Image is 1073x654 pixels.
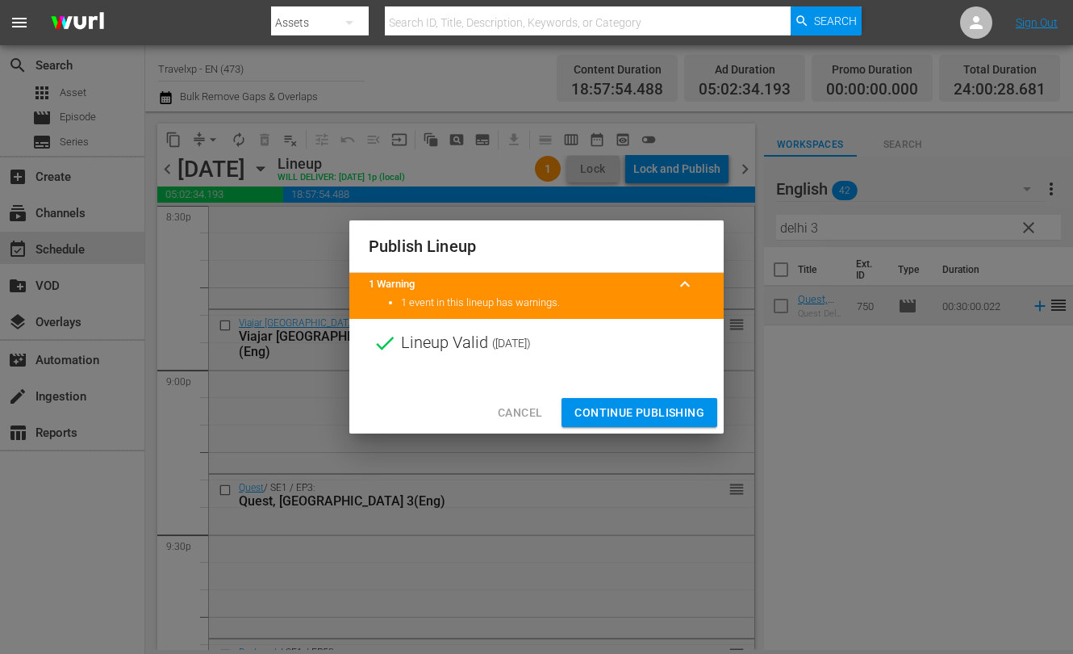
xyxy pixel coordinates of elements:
title: 1 Warning [369,277,666,292]
li: 1 event in this lineup has warnings. [401,296,704,311]
span: ( [DATE] ) [492,331,531,355]
span: Search [814,6,857,36]
h2: Publish Lineup [369,233,704,259]
span: menu [10,13,29,32]
span: Cancel [498,403,542,423]
button: keyboard_arrow_up [666,265,704,304]
button: Cancel [485,398,555,428]
span: Continue Publishing [574,403,704,423]
a: Sign Out [1016,16,1058,29]
span: keyboard_arrow_up [675,275,695,294]
img: ans4CAIJ8jUAAAAAAAAAAAAAAAAAAAAAAAAgQb4GAAAAAAAAAAAAAAAAAAAAAAAAJMjXAAAAAAAAAAAAAAAAAAAAAAAAgAT5G... [39,4,116,42]
div: Lineup Valid [349,319,724,367]
button: Continue Publishing [562,398,717,428]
